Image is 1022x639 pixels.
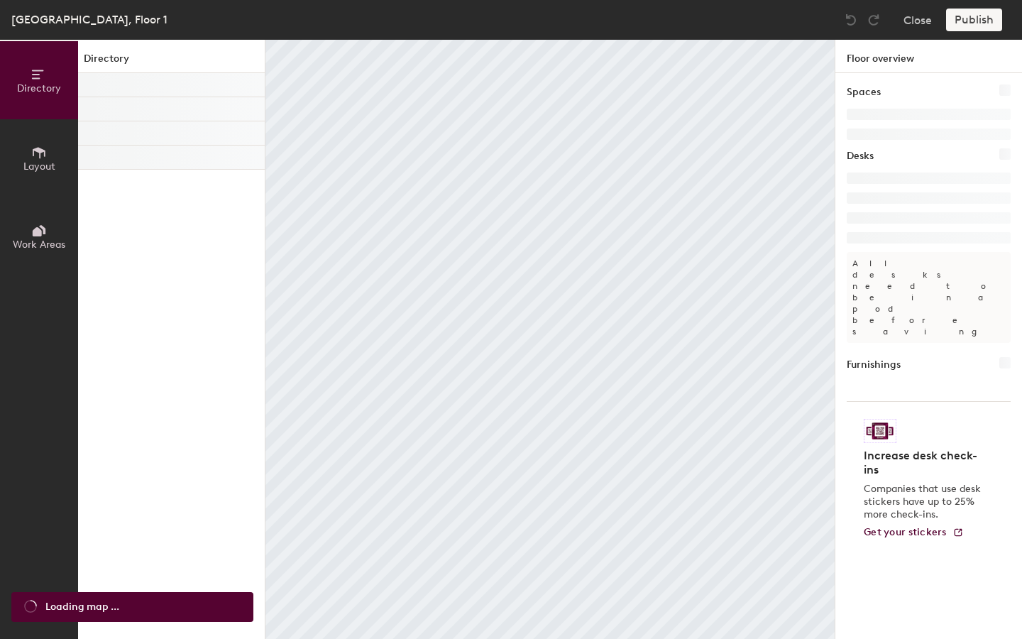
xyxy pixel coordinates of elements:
[847,148,874,164] h1: Desks
[864,526,947,538] span: Get your stickers
[11,11,167,28] div: [GEOGRAPHIC_DATA], Floor 1
[864,419,896,443] img: Sticker logo
[867,13,881,27] img: Redo
[864,527,964,539] a: Get your stickers
[17,82,61,94] span: Directory
[265,40,835,639] canvas: Map
[903,9,932,31] button: Close
[847,357,901,373] h1: Furnishings
[864,449,985,477] h4: Increase desk check-ins
[864,483,985,521] p: Companies that use desk stickers have up to 25% more check-ins.
[847,252,1011,343] p: All desks need to be in a pod before saving
[78,51,265,73] h1: Directory
[13,239,65,251] span: Work Areas
[835,40,1022,73] h1: Floor overview
[844,13,858,27] img: Undo
[45,599,119,615] span: Loading map ...
[847,84,881,100] h1: Spaces
[23,160,55,173] span: Layout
